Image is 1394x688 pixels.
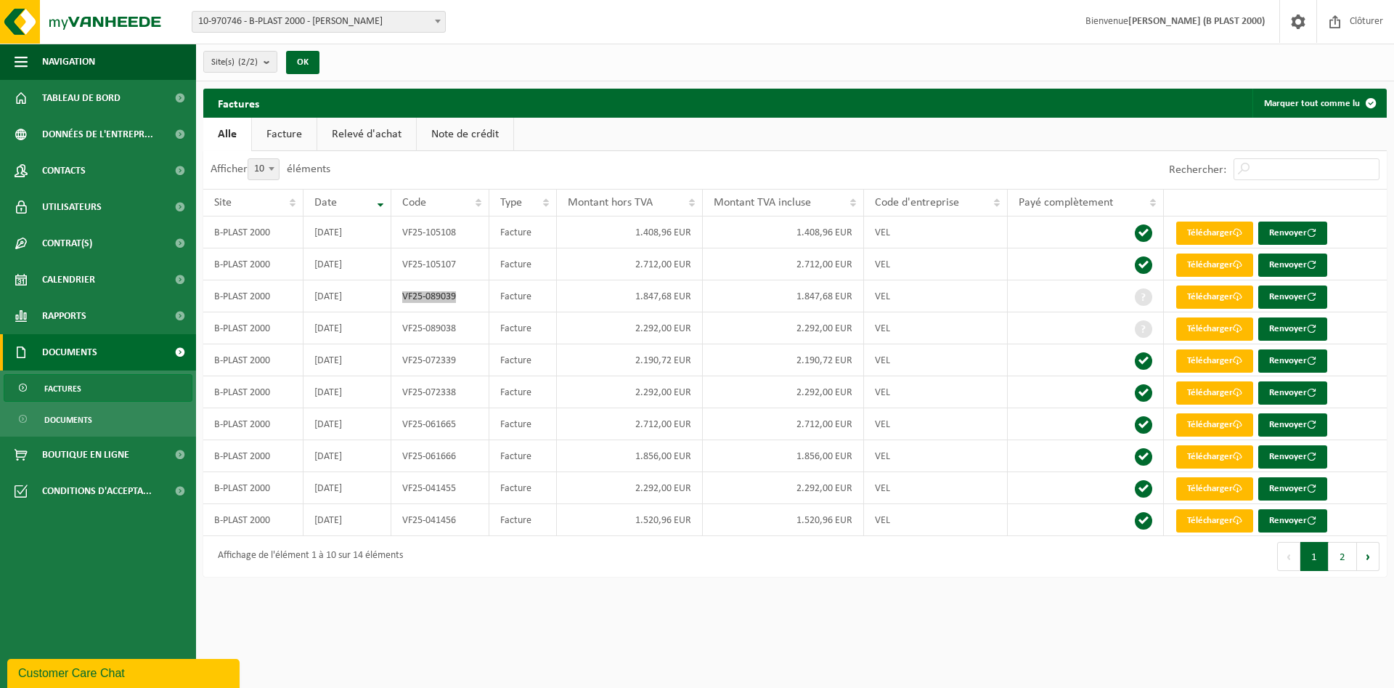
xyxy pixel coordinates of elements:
[391,216,489,248] td: VF25-105108
[303,312,392,344] td: [DATE]
[703,376,864,408] td: 2.292,00 EUR
[4,405,192,433] a: Documents
[238,57,258,67] count: (2/2)
[1252,89,1385,118] button: Marquer tout comme lu
[703,408,864,440] td: 2.712,00 EUR
[557,440,703,472] td: 1.856,00 EUR
[1128,16,1265,27] strong: [PERSON_NAME] (B PLAST 2000)
[211,52,258,73] span: Site(s)
[391,248,489,280] td: VF25-105107
[489,216,557,248] td: Facture
[1176,509,1253,533] a: Télécharger
[489,440,557,472] td: Facture
[391,312,489,344] td: VF25-089038
[192,11,446,33] span: 10-970746 - B-PLAST 2000 - Aurich
[203,408,303,440] td: B-PLAST 2000
[303,472,392,504] td: [DATE]
[1258,477,1327,501] button: Renvoyer
[1176,349,1253,373] a: Télécharger
[42,153,86,189] span: Contacts
[42,437,129,473] span: Boutique en ligne
[489,280,557,312] td: Facture
[1258,349,1327,373] button: Renvoyer
[1176,445,1253,469] a: Télécharger
[203,344,303,376] td: B-PLAST 2000
[303,376,392,408] td: [DATE]
[391,344,489,376] td: VF25-072339
[42,189,102,225] span: Utilisateurs
[391,376,489,408] td: VF25-072338
[1176,317,1253,341] a: Télécharger
[303,280,392,312] td: [DATE]
[1176,477,1253,501] a: Télécharger
[42,225,92,262] span: Contrat(s)
[391,504,489,536] td: VF25-041456
[557,312,703,344] td: 2.292,00 EUR
[500,197,522,209] span: Type
[557,472,703,504] td: 2.292,00 EUR
[42,44,95,80] span: Navigation
[203,376,303,408] td: B-PLAST 2000
[211,543,403,570] div: Affichage de l'élément 1 à 10 sur 14 éléments
[303,344,392,376] td: [DATE]
[875,197,959,209] span: Code d'entreprise
[391,408,489,440] td: VF25-061665
[42,334,97,371] span: Documents
[203,440,303,472] td: B-PLAST 2000
[864,472,1008,504] td: VEL
[703,504,864,536] td: 1.520,96 EUR
[1176,222,1253,245] a: Télécharger
[864,216,1008,248] td: VEL
[1169,164,1226,176] label: Rechercher:
[248,159,279,179] span: 10
[489,248,557,280] td: Facture
[864,312,1008,344] td: VEL
[42,298,86,334] span: Rapports
[303,216,392,248] td: [DATE]
[252,118,317,151] a: Facture
[1258,317,1327,341] button: Renvoyer
[1357,542,1379,571] button: Next
[203,51,277,73] button: Site(s)(2/2)
[714,197,811,209] span: Montant TVA incluse
[1277,542,1300,571] button: Previous
[44,375,81,402] span: Factures
[42,80,121,116] span: Tableau de bord
[1176,254,1253,277] a: Télécharger
[391,472,489,504] td: VF25-041455
[1176,413,1253,437] a: Télécharger
[303,248,392,280] td: [DATE]
[203,248,303,280] td: B-PLAST 2000
[864,408,1008,440] td: VEL
[203,89,274,117] h2: Factures
[303,408,392,440] td: [DATE]
[864,440,1008,472] td: VEL
[703,472,864,504] td: 2.292,00 EUR
[864,376,1008,408] td: VEL
[703,440,864,472] td: 1.856,00 EUR
[703,248,864,280] td: 2.712,00 EUR
[489,472,557,504] td: Facture
[303,504,392,536] td: [DATE]
[557,408,703,440] td: 2.712,00 EUR
[44,406,92,434] span: Documents
[1300,542,1329,571] button: 1
[557,216,703,248] td: 1.408,96 EUR
[1258,381,1327,405] button: Renvoyer
[391,440,489,472] td: VF25-061666
[557,280,703,312] td: 1.847,68 EUR
[1176,381,1253,405] a: Télécharger
[391,280,489,312] td: VF25-089039
[703,312,864,344] td: 2.292,00 EUR
[1176,286,1253,309] a: Télécharger
[1258,222,1327,245] button: Renvoyer
[42,262,95,298] span: Calendrier
[42,116,153,153] span: Données de l'entrepr...
[557,248,703,280] td: 2.712,00 EUR
[214,197,232,209] span: Site
[248,158,280,180] span: 10
[864,344,1008,376] td: VEL
[489,344,557,376] td: Facture
[703,280,864,312] td: 1.847,68 EUR
[703,216,864,248] td: 1.408,96 EUR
